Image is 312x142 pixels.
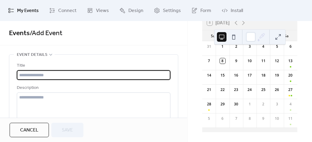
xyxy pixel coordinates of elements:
div: 3 [247,44,252,49]
div: 18 [261,73,266,78]
div: 14 [206,73,212,78]
div: 2 [261,101,266,107]
div: 4 [288,101,293,107]
div: 10 [274,116,280,121]
span: Install [231,7,243,14]
div: 7 [206,58,212,64]
span: Form [200,7,211,14]
div: 20 [288,73,293,78]
div: 8 [220,58,225,64]
span: / Add Event [30,27,62,40]
div: Description [17,84,169,92]
div: 8 [247,116,252,121]
div: 13 [288,58,293,64]
a: Settings [149,2,185,19]
div: 9 [233,58,239,64]
div: 23 [233,87,239,92]
div: 28 [206,101,212,107]
div: 2 [233,44,239,49]
div: 5 [274,44,280,49]
div: 11 [288,116,293,121]
div: 12 [274,58,280,64]
div: 6 [288,44,293,49]
div: Sa [280,30,292,41]
div: 17 [247,73,252,78]
div: 3 [274,101,280,107]
span: Cancel [20,127,38,134]
div: 19 [274,73,280,78]
a: Form [187,2,216,19]
span: Design [128,7,143,14]
div: 16 [233,73,239,78]
div: 26 [274,87,280,92]
div: 31 [206,44,212,49]
a: Install [217,2,247,19]
div: 7 [233,116,239,121]
a: Events [9,27,30,40]
a: Connect [45,2,81,19]
button: Cancel [10,123,49,137]
div: 30 [233,101,239,107]
div: 1 [247,101,252,107]
div: 29 [220,101,225,107]
a: Design [115,2,148,19]
div: 22 [220,87,225,92]
div: 24 [247,87,252,92]
div: 1 [220,44,225,49]
span: Views [96,7,109,14]
div: 9 [261,116,266,121]
div: Title [17,62,169,69]
div: 4 [261,44,266,49]
div: 25 [261,87,266,92]
a: Views [82,2,113,19]
div: 27 [288,87,293,92]
div: Su [207,30,219,41]
span: Settings [163,7,181,14]
div: 6 [220,116,225,121]
span: Connect [58,7,76,14]
div: 11 [261,58,266,64]
span: Event details [17,51,47,59]
a: My Events [4,2,43,19]
div: 15 [220,73,225,78]
span: My Events [17,7,39,14]
div: 21 [206,87,212,92]
div: 5 [206,116,212,121]
div: 10 [247,58,252,64]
